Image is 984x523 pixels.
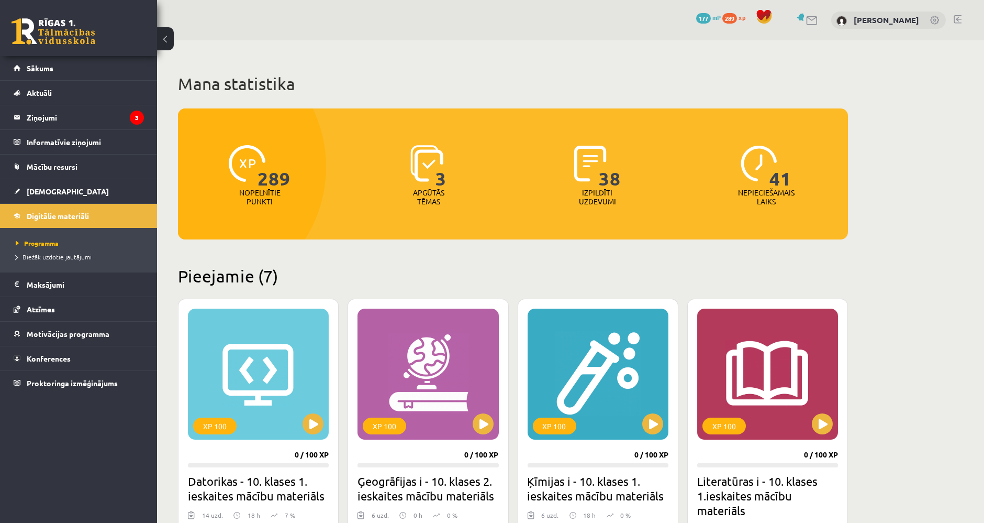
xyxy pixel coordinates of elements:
[574,145,607,182] img: icon-completed-tasks-ad58ae20a441b2904462921112bc710f1caf180af7a3daa7317a5a94f2d26646.svg
[193,418,237,434] div: XP 100
[16,239,59,247] span: Programma
[188,474,329,503] h2: Datorikas - 10. klases 1. ieskaites mācību materiāls
[27,354,71,363] span: Konferences
[14,322,144,346] a: Motivācijas programma
[577,188,618,206] p: Izpildīti uzdevumi
[16,238,147,248] a: Programma
[696,13,721,21] a: 177 mP
[27,378,118,388] span: Proktoringa izmēģinājums
[178,73,848,94] h1: Mana statistika
[697,474,838,518] h2: Literatūras i - 10. klases 1.ieskaites mācību materiāls
[14,346,144,371] a: Konferences
[741,145,777,182] img: icon-clock-7be60019b62300814b6bd22b8e044499b485619524d84068768e800edab66f18.svg
[178,266,848,286] h2: Pieejamie (7)
[854,15,919,25] a: [PERSON_NAME]
[258,145,290,188] span: 289
[769,145,791,188] span: 41
[14,273,144,297] a: Maksājumi
[27,304,55,314] span: Atzīmes
[447,510,457,520] p: 0 %
[533,418,576,434] div: XP 100
[357,474,498,503] h2: Ģeogrāfijas i - 10. klases 2. ieskaites mācību materiāls
[712,13,721,21] span: mP
[12,18,95,45] a: Rīgas 1. Tālmācības vidusskola
[16,252,147,261] a: Biežāk uzdotie jautājumi
[248,510,260,520] p: 18 h
[229,145,265,182] img: icon-xp-0682a9bc20223a9ccc6f5883a126b849a74cddfe5390d2b41b4391c66f2066e7.svg
[14,155,144,179] a: Mācību resursi
[14,204,144,228] a: Digitālie materiāli
[27,105,144,129] legend: Ziņojumi
[14,130,144,154] a: Informatīvie ziņojumi
[14,56,144,80] a: Sākums
[14,179,144,203] a: [DEMOGRAPHIC_DATA]
[738,188,795,206] p: Nepieciešamais laiks
[702,418,746,434] div: XP 100
[408,188,449,206] p: Apgūtās tēmas
[285,510,295,520] p: 7 %
[621,510,631,520] p: 0 %
[722,13,737,24] span: 289
[27,130,144,154] legend: Informatīvie ziņojumi
[27,162,77,171] span: Mācību resursi
[739,13,745,21] span: xp
[27,329,109,339] span: Motivācijas programma
[836,16,847,26] img: Elizabete Klēra Kūla
[14,371,144,395] a: Proktoringa izmēģinājums
[528,474,668,503] h2: Ķīmijas i - 10. klases 1. ieskaites mācību materiāls
[14,81,144,105] a: Aktuāli
[27,88,52,97] span: Aktuāli
[27,63,53,73] span: Sākums
[130,111,144,125] i: 3
[27,187,109,196] span: [DEMOGRAPHIC_DATA]
[27,273,144,297] legend: Maksājumi
[410,145,443,182] img: icon-learned-topics-4a711ccc23c960034f471b6e78daf4a3bad4a20eaf4de84257b87e66633f6470.svg
[16,253,92,261] span: Biežāk uzdotie jautājumi
[14,105,144,129] a: Ziņojumi3
[584,510,596,520] p: 18 h
[599,145,621,188] span: 38
[413,510,422,520] p: 0 h
[14,297,144,321] a: Atzīmes
[435,145,446,188] span: 3
[27,211,89,221] span: Digitālie materiāli
[239,188,281,206] p: Nopelnītie punkti
[722,13,751,21] a: 289 xp
[363,418,406,434] div: XP 100
[696,13,711,24] span: 177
